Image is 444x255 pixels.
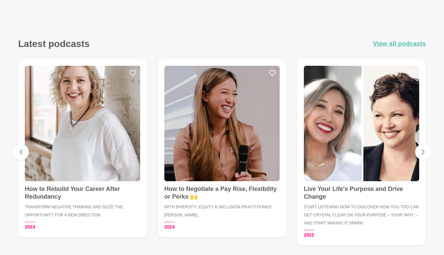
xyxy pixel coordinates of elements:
[25,222,35,231] time: 2024
[164,203,280,219] h5: With Diversity, Equity & Inclusion Practitioner [PERSON_NAME].
[25,185,140,200] h4: How to Rebuild Your Career After Redundancy
[304,66,419,181] img: Live Your Life's Purpose and Drive Change
[25,66,140,181] img: How to Rebuild Your Career After Redundancy
[304,185,419,200] h4: Live Your Life's Purpose and Drive Change
[158,59,286,237] a: How to Negotiate a Pay Rise, Flexibility or Perks 🙌How to Negotiate a Pay Rise, Flexibility or Pe...
[304,230,314,239] time: 2022
[25,203,140,219] h5: Transform negative thinking and seize the opportunity for a new direction
[297,59,426,245] a: Live Your Life's Purpose and Drive ChangeLive Your Life's Purpose and Drive ChangeStart listening...
[373,39,426,49] a: View all podcasts
[164,185,280,200] h4: How to Negotiate a Pay Rise, Flexibility or Perks 🙌
[164,66,280,181] img: How to Negotiate a Pay Rise, Flexibility or Perks 🙌
[164,222,175,231] time: 2024
[304,203,419,227] h5: Start listening now to discover how you too can get crystal clear on your purpose – your ‘why’ – ...
[18,59,147,237] a: How to Rebuild Your Career After RedundancyHow to Rebuild Your Career After RedundancyTransform n...
[18,38,90,50] h3: Latest podcasts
